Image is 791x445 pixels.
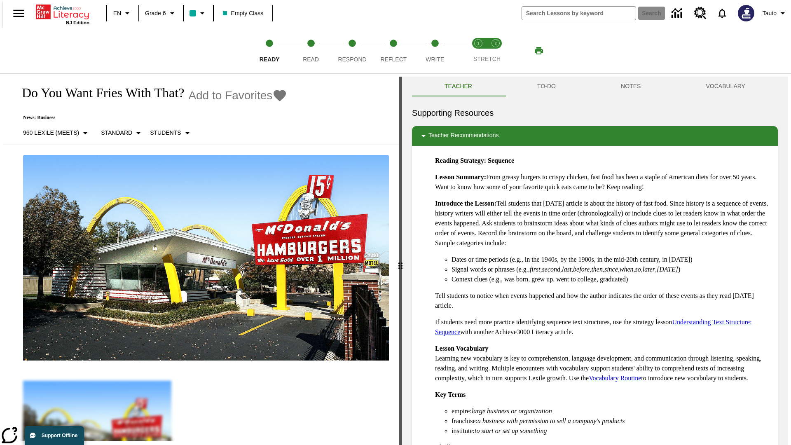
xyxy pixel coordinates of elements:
div: activity [402,77,788,445]
button: Select Student [147,126,195,141]
div: Teacher Recommendations [412,126,778,146]
strong: Sequence [488,157,514,164]
a: Understanding Text Structure: Sequence [435,319,752,335]
button: Add to Favorites - Do You Want Fries With That? [188,88,287,103]
button: Language: EN, Select a language [110,6,136,21]
div: Press Enter or Spacebar and then press right and left arrow keys to move the slider [399,77,402,445]
button: Select a new avatar [733,2,759,24]
em: a business with permission to sell a company's products [477,417,625,424]
li: Dates or time periods (e.g., in the 1940s, by the 1900s, in the mid-20th century, in [DATE]) [452,255,771,265]
p: Tell students to notice when events happened and how the author indicates the order of these even... [435,291,771,311]
span: EN [113,9,121,18]
strong: Lesson Vocabulary [435,345,488,352]
span: Grade 6 [145,9,166,18]
p: If students need more practice identifying sequence text structures, use the strategy lesson with... [435,317,771,337]
a: Resource Center, Will open in new tab [689,2,711,24]
span: Support Offline [42,433,77,438]
em: last [562,266,571,273]
button: Grade: Grade 6, Select a grade [142,6,180,21]
span: Reflect [381,56,407,63]
button: Ready step 1 of 5 [246,28,293,73]
a: Vocabulary Routine [589,375,641,382]
li: franchise: [452,416,771,426]
em: to start or set up something [475,427,547,434]
p: From greasy burgers to crispy chicken, fast food has been a staple of American diets for over 50 ... [435,172,771,192]
p: 960 Lexile (Meets) [23,129,79,137]
li: institute: [452,426,771,436]
em: so [635,266,641,273]
span: STRETCH [473,56,501,62]
p: Students [150,129,181,137]
text: 1 [477,41,479,45]
span: Respond [338,56,366,63]
button: Write step 5 of 5 [411,28,459,73]
div: reading [3,77,399,441]
li: Signal words or phrases (e.g., , , , , , , , , , ) [452,265,771,274]
button: Profile/Settings [759,6,791,21]
em: when [620,266,634,273]
button: VOCABULARY [673,77,778,96]
text: 2 [494,41,496,45]
em: first [530,266,541,273]
span: Add to Favorites [188,89,272,102]
button: Scaffolds, Standard [98,126,147,141]
strong: Lesson Summary: [435,173,486,180]
div: Instructional Panel Tabs [412,77,778,96]
em: large business or organization [472,408,552,415]
em: [DATE] [657,266,678,273]
button: Select Lexile, 960 Lexile (Meets) [20,126,94,141]
p: Tell students that [DATE] article is about the history of fast food. Since history is a sequence ... [435,199,771,248]
span: Empty Class [223,9,264,18]
strong: Reading Strategy: [435,157,486,164]
button: Reflect step 4 of 5 [370,28,417,73]
p: Teacher Recommendations [428,131,498,141]
button: TO-DO [505,77,588,96]
button: Support Offline [25,426,84,445]
li: Context clues (e.g., was born, grew up, went to college, graduated) [452,274,771,284]
button: Teacher [412,77,505,96]
em: since [604,266,618,273]
p: Standard [101,129,132,137]
img: Avatar [738,5,754,21]
input: search field [522,7,636,20]
a: Data Center [667,2,689,25]
strong: Introduce the Lesson: [435,200,496,207]
button: NOTES [588,77,673,96]
img: One of the first McDonald's stores, with the iconic red sign and golden arches. [23,155,389,361]
span: Ready [260,56,280,63]
button: Read step 2 of 5 [287,28,335,73]
span: NJ Edition [66,20,89,25]
button: Stretch Respond step 2 of 2 [484,28,508,73]
button: Stretch Read step 1 of 2 [466,28,490,73]
strong: Key Terms [435,391,466,398]
div: Home [36,3,89,25]
span: Tauto [763,9,777,18]
a: Notifications [711,2,733,24]
button: Open side menu [7,1,31,26]
em: before [573,266,590,273]
p: Learning new vocabulary is key to comprehension, language development, and communication through ... [435,344,771,383]
button: Respond step 3 of 5 [328,28,376,73]
p: News: Business [13,115,287,121]
em: second [542,266,560,273]
button: Print [526,43,552,58]
span: Read [303,56,319,63]
h1: Do You Want Fries With That? [13,85,184,101]
em: then [591,266,603,273]
em: later [643,266,655,273]
button: Class color is teal. Change class color [186,6,211,21]
span: Write [426,56,444,63]
h6: Supporting Resources [412,106,778,119]
li: empire: [452,406,771,416]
